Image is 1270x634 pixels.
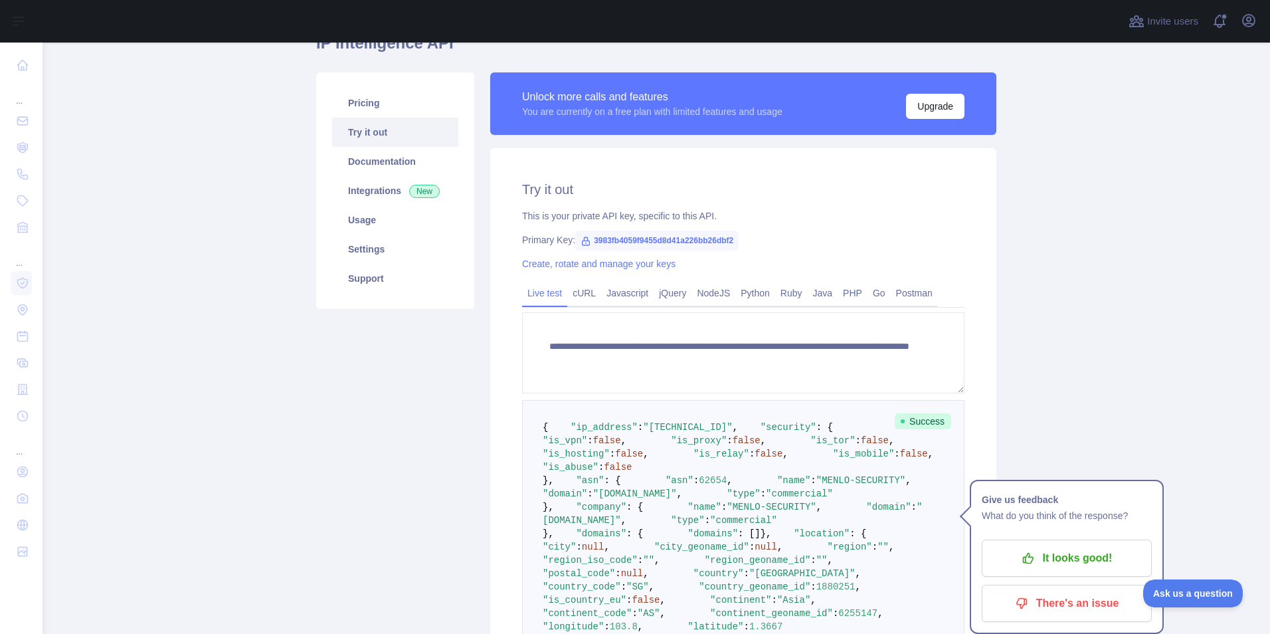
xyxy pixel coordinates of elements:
span: , [761,435,766,446]
span: , [621,435,626,446]
span: , [810,595,816,605]
span: "domains" [687,528,738,539]
span: : [749,542,755,552]
button: Upgrade [906,94,964,119]
span: : [810,555,816,566]
span: : [872,542,877,552]
span: "postal_code" [543,568,615,579]
span: : { [816,422,833,433]
span: : { [604,475,620,486]
p: It looks good! [992,547,1142,570]
span: "" [877,542,889,552]
span: : [621,581,626,592]
a: Postman [891,282,938,304]
span: : [833,608,838,619]
span: : [598,462,604,473]
span: false [755,449,782,459]
span: "commercial" [766,488,833,499]
span: "MENLO-SECURITY" [816,475,905,486]
span: "domains" [576,528,626,539]
span: "is_hosting" [543,449,610,459]
span: : [761,488,766,499]
a: jQuery [654,282,691,304]
span: false [604,462,632,473]
a: Live test [522,282,567,304]
span: "domain" [866,502,911,512]
div: ... [11,80,32,106]
span: "continent" [710,595,771,605]
span: 62654 [699,475,727,486]
span: "SG" [626,581,649,592]
span: : [610,449,615,459]
span: : { [850,528,866,539]
a: Try it out [332,118,458,147]
span: : [615,568,620,579]
span: "region" [828,542,872,552]
span: : [638,422,643,433]
span: "is_mobile" [833,449,894,459]
a: Python [735,282,775,304]
span: : [721,502,727,512]
span: : [693,475,699,486]
span: , [928,449,933,459]
span: "continent_code" [543,608,632,619]
a: cURL [567,282,601,304]
span: "longitude" [543,621,604,632]
span: "Asia" [777,595,810,605]
span: 1880251 [816,581,856,592]
span: }, [543,502,554,512]
span: "type" [671,515,704,526]
span: "asn" [576,475,604,486]
span: : [856,435,861,446]
span: : [638,555,643,566]
span: "AS" [638,608,660,619]
span: , [782,449,788,459]
span: : [727,435,732,446]
a: Create, rotate and manage your keys [522,259,676,269]
span: "location" [794,528,850,539]
a: Documentation [332,147,458,176]
span: "is_vpn" [543,435,587,446]
span: : [705,515,710,526]
span: : [743,568,749,579]
span: false [900,449,928,459]
span: { [543,422,548,433]
span: , [889,542,894,552]
p: There's an issue [992,592,1142,615]
a: Ruby [775,282,808,304]
span: , [889,435,894,446]
span: , [643,449,648,459]
span: "[GEOGRAPHIC_DATA]" [749,568,856,579]
span: , [877,608,883,619]
span: : [626,595,632,605]
div: Unlock more calls and features [522,89,782,105]
button: It looks good! [982,540,1152,577]
span: "[TECHNICAL_ID]" [643,422,732,433]
a: Go [867,282,891,304]
span: , [660,608,665,619]
span: : [743,621,749,632]
span: "asn" [666,475,693,486]
span: "city" [543,542,576,552]
span: "" [816,555,828,566]
span: "region_geoname_id" [705,555,811,566]
button: Invite users [1126,11,1201,32]
span: : [604,621,609,632]
span: 3983fb4059f9455d8d41a226bb26dbf2 [575,231,739,251]
h1: Give us feedback [982,492,1152,508]
div: ... [11,242,32,268]
span: false [593,435,621,446]
span: false [615,449,643,459]
h1: IP Intelligence API [316,33,996,64]
span: : [810,475,816,486]
span: , [643,568,648,579]
span: : [632,608,637,619]
div: You are currently on a free plan with limited features and usage [522,105,782,118]
span: New [409,185,440,198]
span: , [677,488,682,499]
a: Settings [332,235,458,264]
span: }, [543,475,554,486]
span: "domain" [543,488,587,499]
span: : [587,488,592,499]
span: null [582,542,604,552]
